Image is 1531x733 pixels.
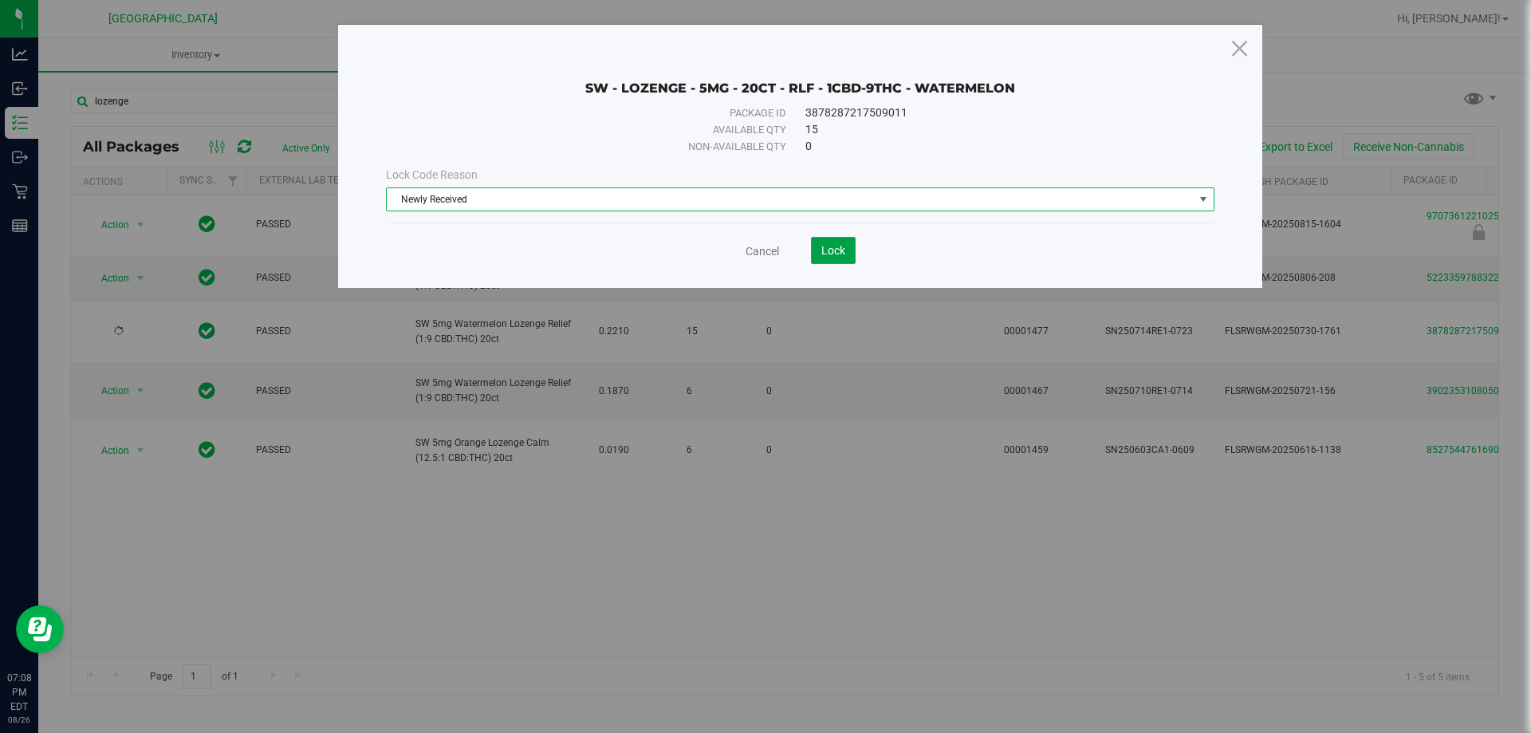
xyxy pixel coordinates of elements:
[422,139,786,155] div: Non-available qty
[805,138,1179,155] div: 0
[16,605,64,653] iframe: Resource center
[746,243,779,259] a: Cancel
[387,188,1194,211] span: Newly Received
[1194,188,1214,211] span: select
[821,244,845,257] span: Lock
[386,57,1214,97] div: SW - LOZENGE - 5MG - 20CT - RLF - 1CBD-9THC - WATERMELON
[805,104,1179,121] div: 3878287217509011
[805,121,1179,138] div: 15
[811,237,856,264] button: Lock
[422,105,786,121] div: Package ID
[386,168,478,181] span: Lock Code Reason
[422,122,786,138] div: Available qty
